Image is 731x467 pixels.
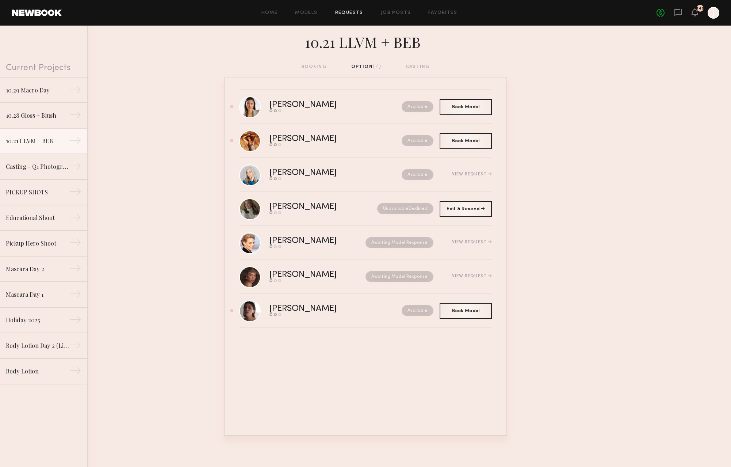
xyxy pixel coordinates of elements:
[452,105,480,109] span: Book Model
[697,7,704,11] div: 149
[239,226,492,260] a: [PERSON_NAME]Awaiting Model ResponseView Request
[708,7,719,19] a: J
[69,288,81,303] div: →
[452,274,492,278] div: View Request
[6,265,69,273] div: Mascara Day 2
[239,124,492,158] a: [PERSON_NAME]Available
[452,172,492,176] div: View Request
[447,207,485,211] span: Edit & Resend
[6,162,69,171] div: Casting - Q1 Photography
[239,294,492,328] a: [PERSON_NAME]Available
[69,262,81,277] div: →
[69,109,81,124] div: →
[69,160,81,175] div: →
[6,290,69,299] div: Mascara Day 1
[224,31,507,51] div: 10.21 LLVM + BEB
[6,239,69,248] div: Pickup Hero Shoot
[269,135,369,143] div: [PERSON_NAME]
[6,188,69,197] div: PICKUP SHOTS
[6,137,69,145] div: 10.21 LLVM + BEB
[452,309,480,313] span: Book Model
[239,90,492,124] a: [PERSON_NAME]Available
[269,169,369,177] div: [PERSON_NAME]
[402,169,433,180] nb-request-status: Available
[365,237,433,248] nb-request-status: Awaiting Model Response
[6,316,69,324] div: Holiday 2025
[452,240,492,244] div: View Request
[335,11,363,15] a: Requests
[69,314,81,328] div: →
[428,11,457,15] a: Favorites
[69,365,81,379] div: →
[452,139,480,143] span: Book Model
[269,271,351,279] div: [PERSON_NAME]
[6,213,69,222] div: Educational Shoot
[269,101,369,109] div: [PERSON_NAME]
[6,86,69,95] div: 10.29 Macro Day
[239,192,492,226] a: [PERSON_NAME]UnavailableDeclined
[69,211,81,226] div: →
[69,237,81,251] div: →
[69,339,81,354] div: →
[69,84,81,99] div: →
[402,101,433,112] nb-request-status: Available
[6,367,69,376] div: Body Lotion
[261,11,278,15] a: Home
[6,111,69,120] div: 10.28 Gloss + Blush
[402,135,433,146] nb-request-status: Available
[402,305,433,316] nb-request-status: Available
[239,158,492,192] a: [PERSON_NAME]AvailableView Request
[69,186,81,200] div: →
[377,203,433,214] nb-request-status: Unavailable Declined
[295,11,317,15] a: Models
[365,271,433,282] nb-request-status: Awaiting Model Response
[381,11,411,15] a: Job Posts
[269,203,357,211] div: [PERSON_NAME]
[69,134,81,149] div: →
[6,341,69,350] div: Body Lotion Day 2 (Lip Macros)
[239,260,492,294] a: [PERSON_NAME]Awaiting Model ResponseView Request
[269,305,369,313] div: [PERSON_NAME]
[269,237,351,245] div: [PERSON_NAME]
